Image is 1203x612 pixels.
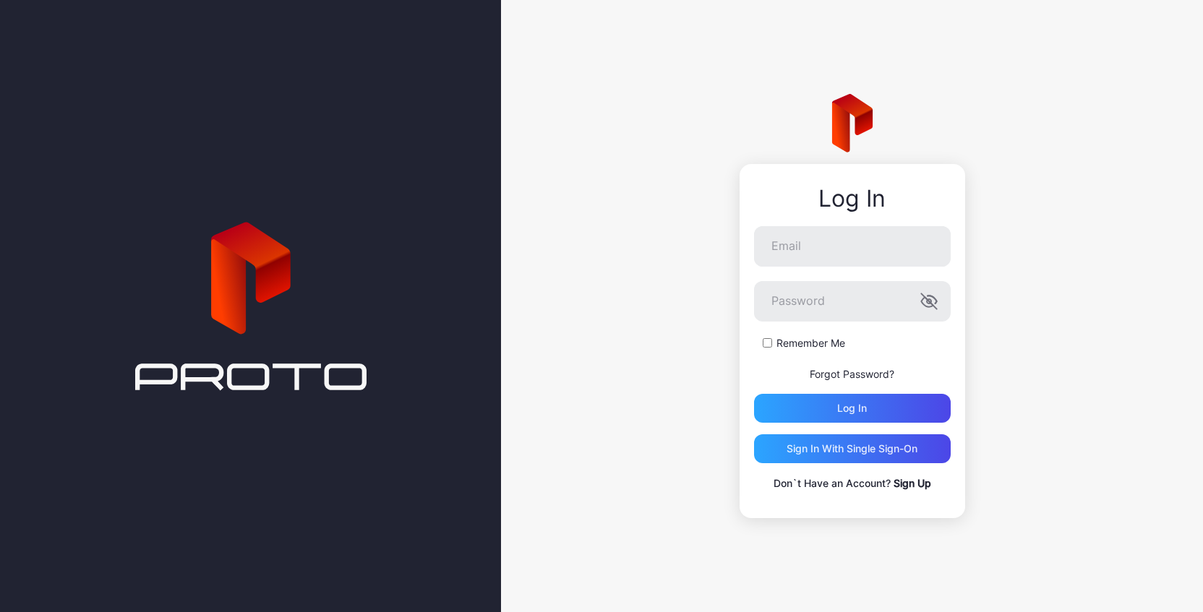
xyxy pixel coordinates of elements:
[754,281,951,322] input: Password
[754,394,951,423] button: Log in
[776,336,845,350] label: Remember Me
[810,368,894,380] a: Forgot Password?
[920,293,938,310] button: Password
[754,226,951,267] input: Email
[754,434,951,463] button: Sign in With Single Sign-On
[837,402,867,414] div: Log in
[787,443,917,454] div: Sign in With Single Sign-On
[754,475,951,492] p: Don`t Have an Account?
[754,186,951,212] div: Log In
[894,477,931,489] a: Sign Up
